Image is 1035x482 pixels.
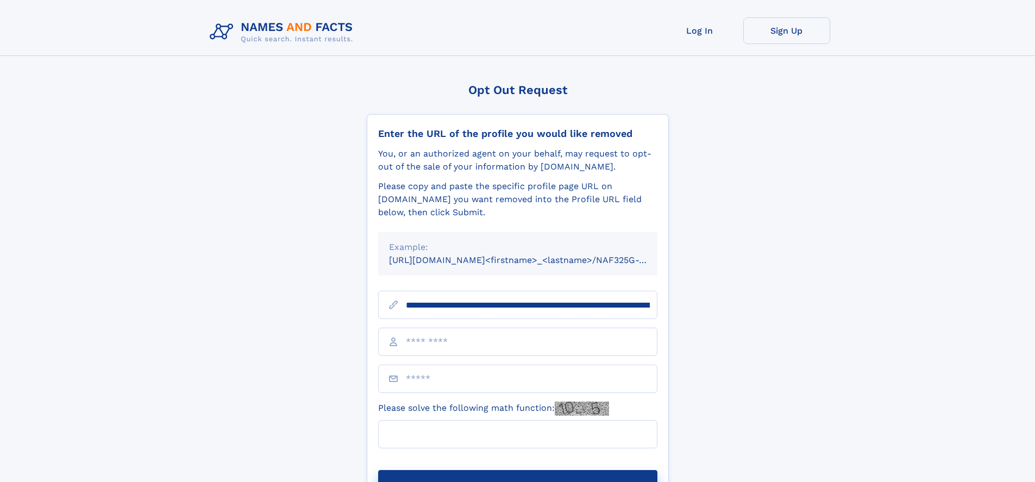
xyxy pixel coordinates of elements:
[367,83,669,97] div: Opt Out Request
[389,255,678,265] small: [URL][DOMAIN_NAME]<firstname>_<lastname>/NAF325G-xxxxxxxx
[743,17,830,44] a: Sign Up
[656,17,743,44] a: Log In
[378,402,609,416] label: Please solve the following math function:
[378,180,657,219] div: Please copy and paste the specific profile page URL on [DOMAIN_NAME] you want removed into the Pr...
[205,17,362,47] img: Logo Names and Facts
[389,241,647,254] div: Example:
[378,147,657,173] div: You, or an authorized agent on your behalf, may request to opt-out of the sale of your informatio...
[378,128,657,140] div: Enter the URL of the profile you would like removed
